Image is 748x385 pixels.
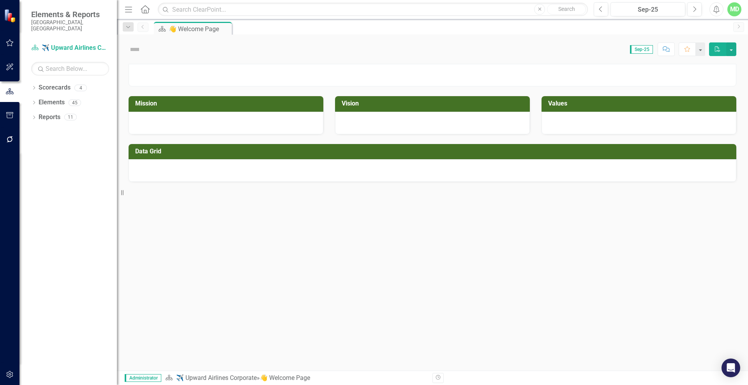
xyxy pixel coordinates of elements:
[610,2,685,16] button: Sep-25
[39,83,71,92] a: Scorecards
[547,4,586,15] button: Search
[69,99,81,106] div: 45
[4,9,18,22] img: ClearPoint Strategy
[260,374,310,381] div: 👋 Welcome Page
[31,62,109,76] input: Search Below...
[74,84,87,91] div: 4
[135,148,732,155] h3: Data Grid
[39,113,60,122] a: Reports
[613,5,683,14] div: Sep-25
[31,19,109,32] small: [GEOGRAPHIC_DATA], [GEOGRAPHIC_DATA]
[125,374,161,382] span: Administrator
[31,10,109,19] span: Elements & Reports
[39,98,65,107] a: Elements
[135,100,319,107] h3: Mission
[727,2,741,16] button: MD
[342,100,526,107] h3: Vision
[31,44,109,53] a: ✈️ Upward Airlines Corporate
[558,6,575,12] span: Search
[129,43,141,56] img: Not Defined
[176,374,257,381] a: ✈️ Upward Airlines Corporate
[158,3,588,16] input: Search ClearPoint...
[548,100,732,107] h3: Values
[169,24,230,34] div: 👋 Welcome Page
[165,374,427,383] div: »
[722,359,740,377] div: Open Intercom Messenger
[64,114,77,121] div: 11
[630,45,653,54] span: Sep-25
